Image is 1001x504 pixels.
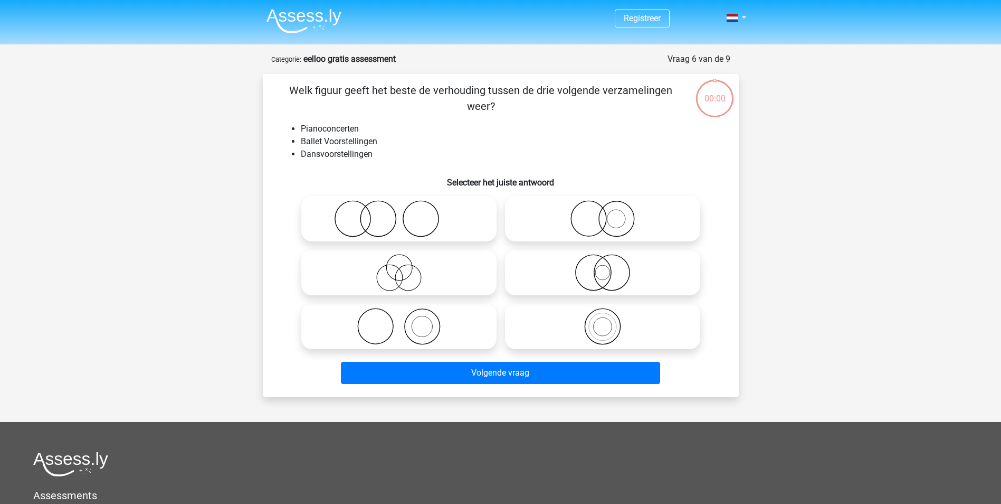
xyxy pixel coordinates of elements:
button: Volgende vraag [341,362,660,384]
div: 00:00 [695,79,735,105]
strong: eelloo gratis assessment [303,54,396,64]
p: Welk figuur geeft het beste de verhouding tussen de drie volgende verzamelingen weer? [280,82,682,114]
h6: Selecteer het juiste antwoord [280,169,722,188]
div: Vraag 6 van de 9 [668,53,730,66]
small: Categorie: [271,55,301,63]
img: Assessly [266,8,341,33]
li: Ballet Voorstellingen [301,135,722,148]
img: Assessly logo [33,452,108,477]
li: Pianoconcerten [301,123,722,135]
li: Dansvoorstellingen [301,148,722,161]
a: Registreer [624,13,661,23]
h5: Assessments [33,489,968,502]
